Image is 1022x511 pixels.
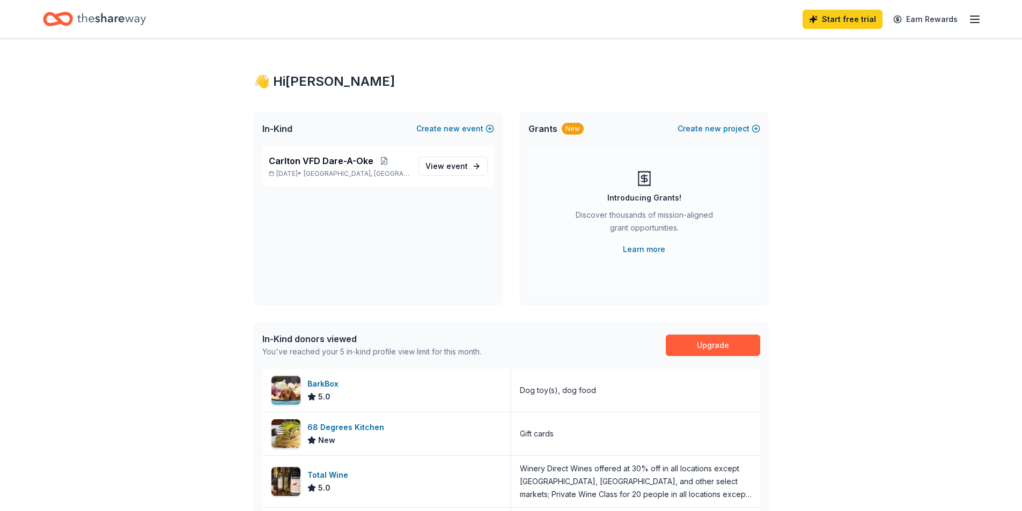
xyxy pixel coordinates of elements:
[887,10,964,29] a: Earn Rewards
[254,73,769,90] div: 👋 Hi [PERSON_NAME]
[307,421,388,434] div: 68 Degrees Kitchen
[446,161,468,171] span: event
[571,209,717,239] div: Discover thousands of mission-aligned grant opportunities.
[705,122,721,135] span: new
[425,160,468,173] span: View
[803,10,883,29] a: Start free trial
[271,467,300,496] img: Image for Total Wine
[623,243,665,256] a: Learn more
[678,122,760,135] button: Createnewproject
[520,462,752,501] div: Winery Direct Wines offered at 30% off in all locations except [GEOGRAPHIC_DATA], [GEOGRAPHIC_DAT...
[520,427,554,440] div: Gift cards
[262,122,292,135] span: In-Kind
[43,6,146,32] a: Home
[269,169,410,178] p: [DATE] •
[307,377,343,390] div: BarkBox
[528,122,557,135] span: Grants
[304,169,409,178] span: [GEOGRAPHIC_DATA], [GEOGRAPHIC_DATA]
[607,191,681,204] div: Introducing Grants!
[262,345,481,358] div: You've reached your 5 in-kind profile view limit for this month.
[562,123,584,135] div: New
[318,434,335,447] span: New
[520,384,596,397] div: Dog toy(s), dog food
[262,332,481,345] div: In-Kind donors viewed
[269,154,373,167] span: Carlton VFD Dare-A-Oke
[666,335,760,356] a: Upgrade
[271,376,300,405] img: Image for BarkBox
[307,469,352,482] div: Total Wine
[444,122,460,135] span: new
[318,482,330,494] span: 5.0
[271,419,300,448] img: Image for 68 Degrees Kitchen
[418,157,488,176] a: View event
[318,390,330,403] span: 5.0
[416,122,494,135] button: Createnewevent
